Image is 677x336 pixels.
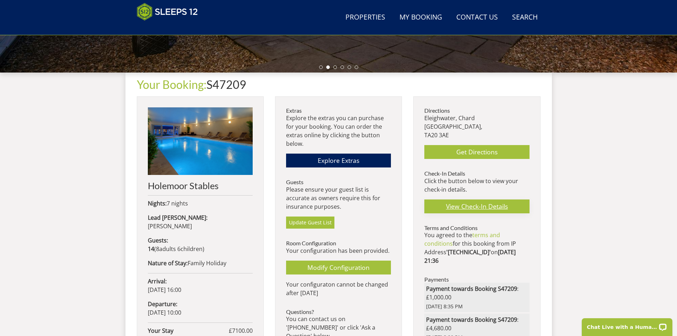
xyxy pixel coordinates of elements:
[137,78,541,91] h1: S47209
[193,245,203,253] span: ren
[286,217,334,229] a: Update Guest List
[343,10,388,26] a: Properties
[286,114,391,148] p: Explore the extras you can purchase for your booking. You can order the extras online by clicking...
[426,303,527,310] span: [DATE] 8:35 PM
[453,10,501,26] a: Contact Us
[148,300,253,317] p: [DATE] 10:00
[148,222,192,230] span: [PERSON_NAME]
[577,314,677,336] iframe: LiveChat chat widget
[148,259,188,267] strong: Nature of Stay:
[424,283,529,312] li: : £1,000.00
[424,225,529,231] h3: Terms and Conditions
[424,199,529,213] a: View Check-In Details
[286,185,391,211] p: Please ensure your guest list is accurate as owners require this for insurance purposes.
[133,25,208,31] iframe: Customer reviews powered by Trustpilot
[148,181,253,191] h2: Holemoor Stables
[509,10,541,26] a: Search
[424,170,529,177] h3: Check-In Details
[426,285,517,293] strong: Payment towards Booking S47209
[148,245,154,253] strong: 14
[424,177,529,194] p: Click the button below to view your check-in details.
[148,259,253,267] p: Family Holiday
[156,245,159,253] span: 8
[148,277,167,285] strong: Arrival:
[148,107,253,175] img: An image of 'Holemoor Stables'
[148,199,253,208] p: 7 nights
[424,107,529,114] h3: Directions
[286,154,391,167] a: Explore Extras
[137,78,206,91] a: Your Booking:
[177,245,181,253] span: 6
[148,326,229,335] strong: Your Stay
[446,248,491,256] strong: '[TECHNICAL_ID]'
[176,245,203,253] span: child
[148,300,177,308] strong: Departure:
[424,145,529,159] a: Get Directions
[137,3,198,21] img: Sleeps 12
[148,199,167,207] strong: Nights:
[424,231,529,265] p: You agreed to the for this booking from IP Address on
[148,107,253,191] a: Holemoor Stables
[148,277,253,294] p: [DATE] 16:00
[286,280,391,297] p: Your configuraton cannot be changed after [DATE]
[173,245,176,253] span: s
[286,107,391,114] h3: Extras
[229,326,253,335] span: £
[424,276,529,283] h3: Payments
[286,240,391,246] h3: Room Configuration
[426,316,517,324] strong: Payment towards Booking S47209
[397,10,445,26] a: My Booking
[286,261,391,274] a: Modify Configuration
[286,179,391,185] h3: Guests
[424,231,500,247] a: terms and conditions
[424,248,516,265] strong: [DATE] 21:36
[148,214,208,222] strong: Lead [PERSON_NAME]:
[286,246,391,255] p: Your configuration has been provided.
[424,114,529,139] p: Eleighwater, Chard [GEOGRAPHIC_DATA], TA20 3AE
[286,309,391,315] h3: Questions?
[156,245,176,253] span: adult
[148,236,168,244] strong: Guests:
[148,245,204,253] span: ( )
[232,327,253,335] span: 7100.00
